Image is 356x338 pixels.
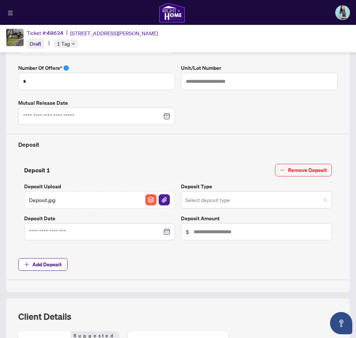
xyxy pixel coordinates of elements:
[24,166,50,175] h4: Deposit 1
[288,164,327,176] span: Remove Deposit
[24,262,29,267] span: plus
[181,64,338,72] label: Unit/Lot Number
[18,311,71,322] h2: Client Details
[71,42,75,46] span: down
[24,182,175,191] label: Deposit Upload
[275,164,332,176] button: Remove Deposit
[18,64,175,72] label: Number of offers
[29,196,55,204] span: Deposit.jpg
[64,65,69,71] span: info-circle
[18,258,68,271] button: Add Deposit
[159,2,185,23] img: logo
[336,6,350,20] img: Profile Icon
[30,40,41,47] span: Draft
[158,194,170,206] button: File Attachement
[70,29,158,37] span: [STREET_ADDRESS][PERSON_NAME]
[18,140,338,149] h4: Deposit
[18,99,175,107] label: Mutual Release Date
[47,30,64,36] span: 48634
[186,228,189,236] span: $
[24,214,175,222] label: Deposit Date
[27,29,64,37] div: Ticket #:
[181,182,332,191] label: Deposit Type
[8,10,13,16] span: menu
[24,191,175,208] span: Deposit.jpgFile ArchiveFile Attachement
[145,194,156,205] img: File Archive
[145,194,157,206] button: File Archive
[32,259,62,270] span: Add Deposit
[181,214,332,222] label: Deposit Amount
[330,312,352,334] button: Open asap
[57,39,70,48] span: 1 Tag
[6,29,23,46] img: IMG-E12320312_1.jpg
[159,194,170,205] img: File Attachement
[280,168,285,173] span: minus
